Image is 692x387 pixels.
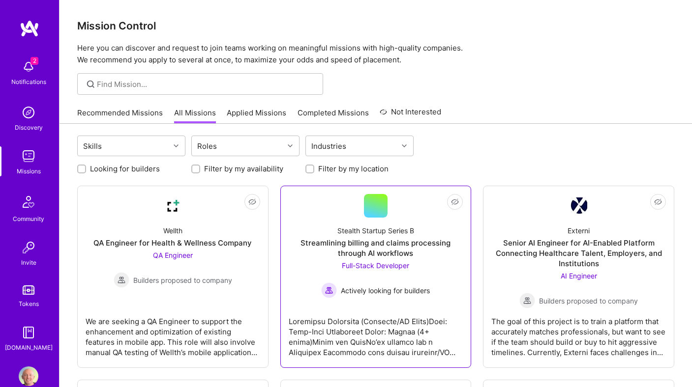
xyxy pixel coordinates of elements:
label: Filter by my location [318,164,389,174]
img: Actively looking for builders [321,282,337,298]
img: bell [19,57,38,77]
a: Stealth Startup Series BStreamlining billing and claims processing through AI workflowsFull-Stack... [289,194,463,359]
span: AI Engineer [561,272,597,280]
label: Filter by my availability [204,164,283,174]
div: Senior AI Engineer for AI-Enabled Platform Connecting Healthcare Talent, Employers, and Institutions [491,238,666,269]
p: Here you can discover and request to join teams working on meaningful missions with high-quality ... [77,42,674,66]
a: Applied Missions [227,108,286,124]
div: Discovery [15,122,43,133]
span: 2 [30,57,38,65]
i: icon Chevron [174,143,179,148]
div: Loremipsu Dolorsita (Consecte/AD Elits)Doei: Temp-Inci Utlaboreet Dolor: Magnaa (4+ enima)Minim v... [289,308,463,358]
a: Completed Missions [298,108,369,124]
a: Not Interested [380,106,441,124]
div: Streamlining billing and claims processing through AI workflows [289,238,463,258]
input: Find Mission... [97,79,316,89]
img: logo [20,20,39,37]
img: discovery [19,103,38,122]
span: Builders proposed to company [133,275,232,285]
div: We are seeking a QA Engineer to support the enhancement and optimization of existing features in ... [86,308,260,358]
span: Builders proposed to company [539,296,638,306]
i: icon SearchGrey [85,79,96,90]
img: tokens [23,285,34,295]
div: Tokens [19,299,39,309]
a: Company LogoWellthQA Engineer for Health & Wellness CompanyQA Engineer Builders proposed to compa... [86,194,260,359]
div: Roles [195,139,219,153]
div: Notifications [11,77,46,87]
div: Skills [81,139,104,153]
div: [DOMAIN_NAME] [5,342,53,353]
div: Industries [309,139,349,153]
img: teamwork [19,146,38,166]
span: Actively looking for builders [341,285,430,296]
i: icon EyeClosed [654,198,662,206]
i: icon EyeClosed [451,198,459,206]
a: User Avatar [16,366,41,386]
div: Stealth Startup Series B [337,225,414,236]
img: User Avatar [19,366,38,386]
img: Invite [19,238,38,257]
h3: Mission Control [77,20,674,32]
div: QA Engineer for Health & Wellness Company [93,238,252,248]
i: icon Chevron [402,143,407,148]
div: Missions [17,166,41,176]
label: Looking for builders [90,164,160,174]
img: Community [17,190,40,214]
a: Company LogoExterniSenior AI Engineer for AI-Enabled Platform Connecting Healthcare Talent, Emplo... [491,194,666,359]
a: All Missions [174,108,216,124]
i: icon Chevron [288,143,293,148]
a: Recommended Missions [77,108,163,124]
span: QA Engineer [153,251,193,259]
img: Company Logo [161,194,184,218]
div: Community [13,214,44,224]
div: Invite [21,257,36,268]
div: The goal of this project is to train a platform that accurately matches professionals, but want t... [491,308,666,358]
img: Company Logo [571,197,587,214]
i: icon EyeClosed [248,198,256,206]
div: Wellth [163,225,182,236]
span: Full-Stack Developer [342,261,409,270]
div: Externi [568,225,590,236]
img: guide book [19,323,38,342]
img: Builders proposed to company [114,272,129,288]
img: Builders proposed to company [519,293,535,308]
